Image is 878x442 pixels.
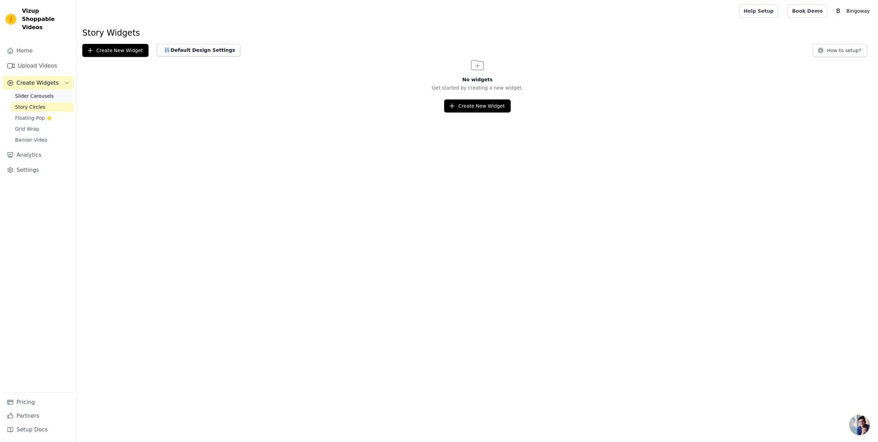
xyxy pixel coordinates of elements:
[11,102,74,112] a: Story Circles
[787,4,827,17] a: Book Demo
[16,79,59,87] span: Create Widgets
[11,113,74,123] a: Floating-Pop ⭐
[3,76,74,90] button: Create Widgets
[844,5,873,17] p: Bingoway
[15,115,52,121] span: Floating-Pop ⭐
[157,44,240,56] button: Default Design Settings
[82,44,149,57] button: Create New Widget
[15,136,47,143] span: Banner Video
[3,44,74,58] a: Home
[15,104,45,110] span: Story Circles
[22,7,71,32] span: Vizup Shoppable Videos
[15,93,54,99] span: Slider Carousels
[15,126,39,132] span: Grid Wrap
[849,415,870,435] a: 开放式聊天
[11,124,74,134] a: Grid Wrap
[77,84,878,91] p: Get started by creating a new widget.
[3,423,74,437] a: Setup Docs
[77,76,878,83] h3: No widgets
[11,135,74,145] a: Banner Video
[444,99,510,112] button: Create New Widget
[5,14,16,25] img: Vizup
[3,395,74,409] a: Pricing
[739,4,778,17] a: Help Setup
[836,8,840,14] text: B
[3,148,74,162] a: Analytics
[3,163,74,177] a: Settings
[813,49,867,55] a: How to setup?
[11,91,74,101] a: Slider Carousels
[833,5,873,17] button: B Bingoway
[3,59,74,73] a: Upload Videos
[813,44,867,57] button: How to setup?
[82,27,873,38] h1: Story Widgets
[3,409,74,423] a: Partners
